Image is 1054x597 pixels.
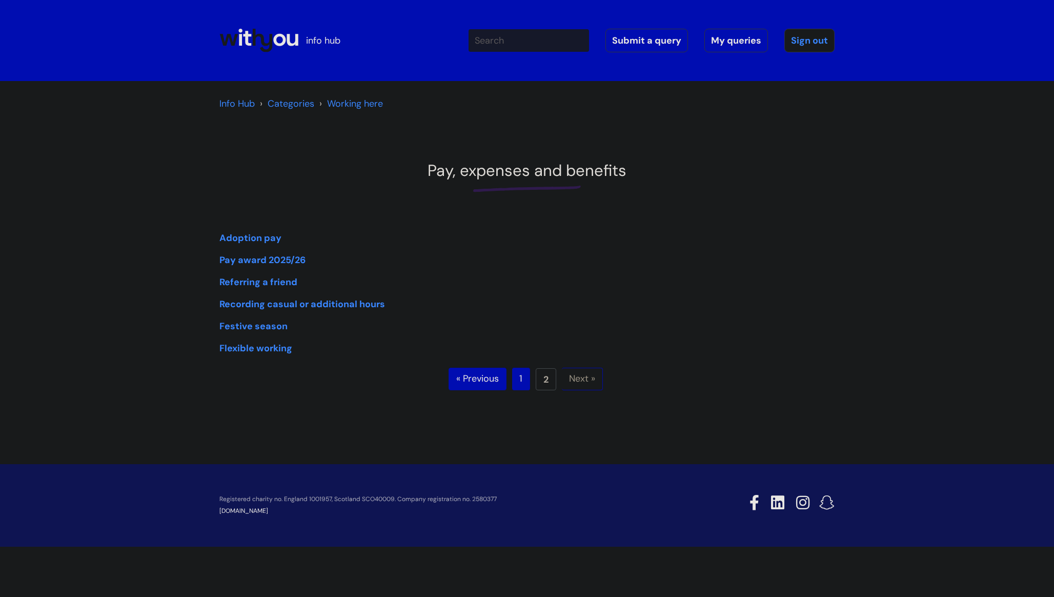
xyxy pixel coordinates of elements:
li: Working here [317,95,383,112]
a: Adoption pay [219,232,281,244]
a: Pay award 2025/26 [219,254,306,266]
a: Referring a friend [219,276,297,288]
h1: Pay, expenses and benefits [219,161,835,180]
a: « Previous [449,368,506,390]
p: info hub [306,32,340,49]
a: 2 [536,368,556,390]
a: Sign out [784,29,835,52]
a: Next » [562,368,603,390]
a: [DOMAIN_NAME] [219,507,268,515]
a: Recording casual or additional hours [219,298,385,310]
input: Search [469,29,589,52]
a: My queries [704,29,768,52]
a: Submit a query [605,29,688,52]
p: Registered charity no. England 1001957, Scotland SCO40009. Company registration no. 2580377 [219,496,677,503]
a: Categories [268,97,314,110]
div: | - [469,29,835,52]
a: Flexible working [219,342,292,354]
a: 1 [512,368,530,390]
a: Working here [327,97,383,110]
a: Info Hub [219,97,255,110]
a: Festive season [219,320,288,332]
li: Solution home [257,95,314,112]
